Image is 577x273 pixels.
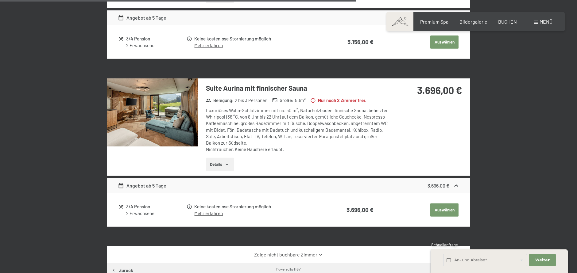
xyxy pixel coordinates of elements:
div: Powered by HGV [276,267,301,271]
button: Auswählen [430,36,459,49]
div: 3/4 Pension [126,35,186,42]
strong: Größe : [272,97,294,104]
div: Keine kostenlose Stornierung möglich [194,35,322,42]
span: 50 m² [295,97,306,104]
div: 2 Erwachsene [126,42,186,49]
span: Menü [540,19,552,25]
strong: 3.696,00 € [417,84,462,96]
a: Premium Spa [420,19,448,25]
button: Details [206,158,234,171]
strong: 3.156,00 € [347,38,374,45]
div: Keine kostenlose Stornierung möglich [194,203,322,210]
div: Luxuriöses Wohn-Schlafzimmer mit ca. 50 m², Naturholzboden, finnische Sauna, beheizter Whirlpool ... [206,107,389,153]
div: Angebot ab 5 Tage3.156,00 € [107,10,470,25]
div: 3/4 Pension [126,203,186,210]
strong: Belegung : [206,97,234,104]
button: Weiter [529,254,556,267]
div: Angebot ab 5 Tage3.696,00 € [107,178,470,193]
button: Auswählen [430,203,459,217]
div: Angebot ab 5 Tage [118,14,167,21]
span: Weiter [535,257,550,263]
a: Bildergalerie [459,19,487,25]
h3: Suite Aurina mit finnischer Sauna [206,83,389,93]
span: Schnellanfrage [431,242,458,247]
span: 2 bis 3 Personen [235,97,267,104]
div: 2 Erwachsene [126,210,186,217]
a: Zeige nicht buchbare Zimmer [118,251,459,258]
img: mss_renderimg.php [107,78,198,146]
strong: 3.696,00 € [347,206,374,213]
div: Angebot ab 5 Tage [118,182,167,189]
a: Mehr erfahren [194,43,223,48]
a: Mehr erfahren [194,210,223,216]
a: BUCHEN [498,19,517,25]
strong: Nur noch 2 Zimmer frei. [310,97,366,104]
strong: 3.696,00 € [428,183,449,188]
